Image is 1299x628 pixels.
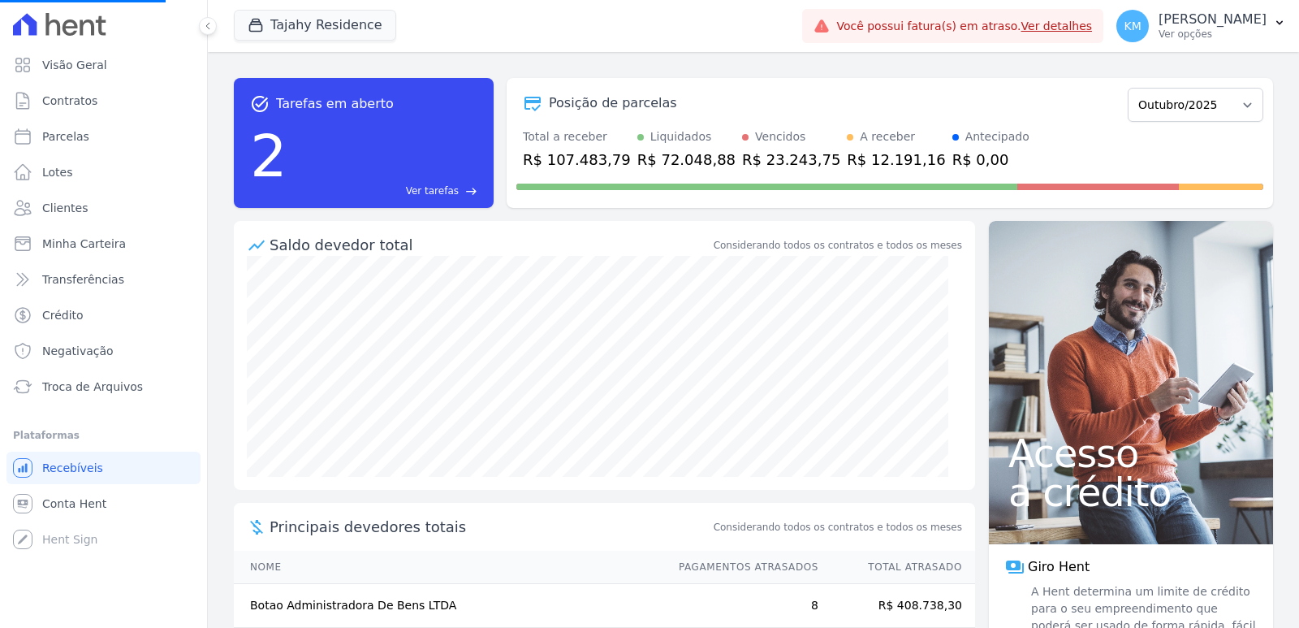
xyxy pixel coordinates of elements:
[663,584,819,628] td: 8
[755,128,805,145] div: Vencidos
[847,149,945,171] div: R$ 12.191,16
[1028,557,1090,577] span: Giro Hent
[523,149,631,171] div: R$ 107.483,79
[6,370,201,403] a: Troca de Arquivos
[663,551,819,584] th: Pagamentos Atrasados
[13,426,194,445] div: Plataformas
[234,551,663,584] th: Nome
[637,149,736,171] div: R$ 72.048,88
[1021,19,1093,32] a: Ver detalhes
[42,93,97,109] span: Contratos
[42,460,103,476] span: Recebíveis
[819,584,975,628] td: R$ 408.738,30
[6,120,201,153] a: Parcelas
[6,192,201,224] a: Clientes
[276,94,394,114] span: Tarefas em aberto
[952,149,1029,171] div: R$ 0,00
[714,238,962,253] div: Considerando todos os contratos e todos os meses
[1124,20,1141,32] span: KM
[42,128,89,145] span: Parcelas
[6,335,201,367] a: Negativação
[6,156,201,188] a: Lotes
[1159,28,1267,41] p: Ver opções
[42,57,107,73] span: Visão Geral
[1103,3,1299,49] button: KM [PERSON_NAME] Ver opções
[836,18,1092,35] span: Você possui fatura(s) em atraso.
[42,379,143,395] span: Troca de Arquivos
[1159,11,1267,28] p: [PERSON_NAME]
[549,93,677,113] div: Posição de parcelas
[465,185,477,197] span: east
[965,128,1029,145] div: Antecipado
[406,184,459,198] span: Ver tarefas
[6,84,201,117] a: Contratos
[294,184,477,198] a: Ver tarefas east
[742,149,840,171] div: R$ 23.243,75
[6,452,201,484] a: Recebíveis
[234,10,396,41] button: Tajahy Residence
[523,128,631,145] div: Total a receber
[6,299,201,331] a: Crédito
[270,234,710,256] div: Saldo devedor total
[42,343,114,359] span: Negativação
[234,584,663,628] td: Botao Administradora De Bens LTDA
[6,487,201,520] a: Conta Hent
[6,227,201,260] a: Minha Carteira
[860,128,915,145] div: A receber
[250,114,287,198] div: 2
[1008,473,1254,512] span: a crédito
[42,496,106,512] span: Conta Hent
[42,200,88,216] span: Clientes
[819,551,975,584] th: Total Atrasado
[42,271,124,288] span: Transferências
[1008,434,1254,473] span: Acesso
[250,94,270,114] span: task_alt
[270,516,710,538] span: Principais devedores totais
[714,520,962,535] span: Considerando todos os contratos e todos os meses
[42,236,126,252] span: Minha Carteira
[42,164,73,180] span: Lotes
[6,49,201,81] a: Visão Geral
[42,307,84,323] span: Crédito
[650,128,712,145] div: Liquidados
[6,263,201,296] a: Transferências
